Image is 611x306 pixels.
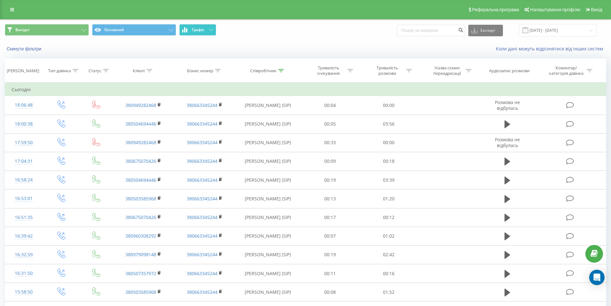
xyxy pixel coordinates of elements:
[5,83,606,96] td: Сьогодні
[235,115,301,133] td: [PERSON_NAME] (SIP)
[397,25,465,36] input: Пошук за номером
[187,121,217,127] a: 380663345244
[12,174,36,186] div: 16:58:24
[360,133,418,152] td: 00:00
[12,118,36,130] div: 18:00:38
[133,68,145,74] div: Клієнт
[125,196,156,202] a: 380503585968
[468,25,503,36] button: Експорт
[360,264,418,283] td: 00:16
[301,115,360,133] td: 00:05
[472,7,519,12] span: Реферальна програма
[125,102,156,108] a: 380949282468
[5,46,45,52] button: Скинути фільтри
[125,121,156,127] a: 380504694446
[12,192,36,205] div: 16:53:01
[301,171,360,189] td: 00:19
[12,136,36,149] div: 17:59:50
[187,177,217,183] a: 380663345244
[360,171,418,189] td: 03:39
[301,152,360,170] td: 00:09
[12,249,36,261] div: 16:32:59
[125,139,156,145] a: 380949282468
[495,136,520,148] span: Розмова не відбулась
[187,251,217,258] a: 380663345244
[192,28,204,32] span: Графік
[12,267,36,280] div: 16:31:50
[301,208,360,227] td: 00:17
[311,65,346,76] div: Тривалість очікування
[235,171,301,189] td: [PERSON_NAME] (SIP)
[187,233,217,239] a: 380663345244
[430,65,464,76] div: Назва схеми переадресації
[235,208,301,227] td: [PERSON_NAME] (SIP)
[360,189,418,208] td: 01:20
[48,68,71,74] div: Тип дзвінка
[495,99,520,111] span: Розмова не відбулась
[360,245,418,264] td: 02:42
[12,230,36,242] div: 16:39:42
[125,214,156,220] a: 380675070426
[235,283,301,302] td: [PERSON_NAME] (SIP)
[235,245,301,264] td: [PERSON_NAME] (SIP)
[92,24,176,36] button: Основний
[187,158,217,164] a: 380663345244
[12,286,36,298] div: 15:58:50
[547,65,585,76] div: Коментар/категорія дзвінка
[187,196,217,202] a: 380663345244
[360,283,418,302] td: 01:52
[187,270,217,276] a: 380663345244
[235,189,301,208] td: [PERSON_NAME] (SIP)
[591,7,602,12] span: Вихід
[179,24,216,36] button: Графік
[12,211,36,224] div: 16:51:35
[7,68,39,74] div: [PERSON_NAME]
[489,68,530,74] div: Аудіозапис розмови
[125,289,156,295] a: 380503585968
[301,227,360,245] td: 00:07
[235,96,301,115] td: [PERSON_NAME] (SIP)
[301,264,360,283] td: 00:11
[235,264,301,283] td: [PERSON_NAME] (SIP)
[360,208,418,227] td: 00:12
[360,96,418,115] td: 00:00
[125,177,156,183] a: 380504694446
[301,245,360,264] td: 00:19
[301,96,360,115] td: 00:04
[125,270,156,276] a: 380507357972
[235,133,301,152] td: [PERSON_NAME] (SIP)
[125,251,156,258] a: 380979098148
[250,68,276,74] div: Співробітник
[125,233,156,239] a: 380960308292
[187,214,217,220] a: 380663345244
[187,102,217,108] a: 380663345244
[370,65,404,76] div: Тривалість розмови
[496,46,606,52] a: Коли дані можуть відрізнятися вiд інших систем
[187,139,217,145] a: 380663345244
[589,270,605,285] div: Open Intercom Messenger
[15,27,30,32] span: Вихідні
[125,158,156,164] a: 380675070426
[235,152,301,170] td: [PERSON_NAME] (SIP)
[301,283,360,302] td: 00:08
[5,24,89,36] button: Вихідні
[12,99,36,111] div: 18:06:48
[530,7,580,12] span: Налаштування профілю
[89,68,101,74] div: Статус
[187,289,217,295] a: 380663345244
[301,133,360,152] td: 00:33
[235,227,301,245] td: [PERSON_NAME] (SIP)
[187,68,213,74] div: Бізнес номер
[360,152,418,170] td: 00:18
[301,189,360,208] td: 00:13
[12,155,36,168] div: 17:04:31
[360,227,418,245] td: 01:02
[360,115,418,133] td: 03:56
